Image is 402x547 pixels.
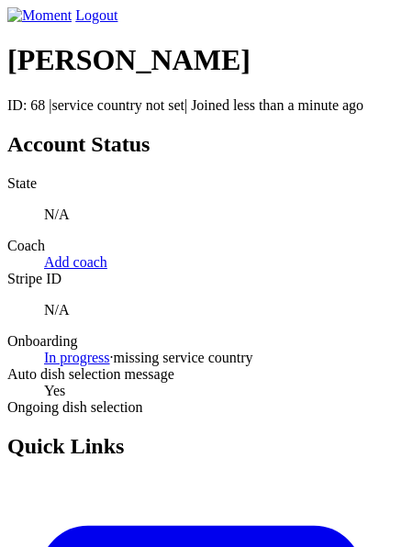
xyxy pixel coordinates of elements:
span: service country not set [52,97,184,113]
dt: Auto dish selection message [7,366,395,383]
span: missing service country [114,350,253,365]
a: In progress [44,350,110,365]
a: Add coach [44,254,107,270]
a: Logout [75,7,117,23]
span: · [110,350,114,365]
dt: Onboarding [7,333,395,350]
p: N/A [44,302,395,318]
dt: State [7,175,395,192]
dt: Ongoing dish selection [7,399,395,416]
h2: Account Status [7,132,395,157]
dt: Stripe ID [7,271,395,287]
p: ID: 68 | | Joined less than a minute ago [7,97,395,114]
h2: Quick Links [7,434,395,459]
dt: Coach [7,238,395,254]
span: Yes [44,383,65,398]
h1: [PERSON_NAME] [7,43,395,77]
p: N/A [44,207,395,223]
img: Moment [7,7,72,24]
